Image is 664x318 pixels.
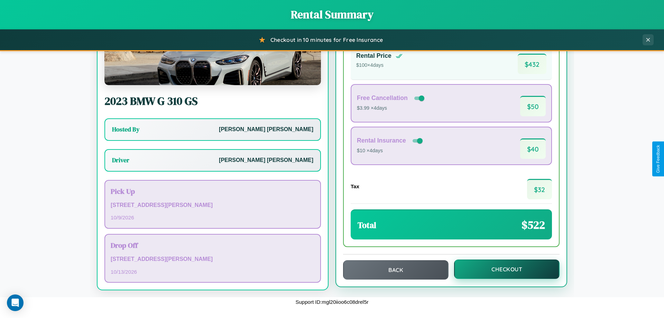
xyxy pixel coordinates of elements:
p: [STREET_ADDRESS][PERSON_NAME] [111,254,315,264]
h3: Driver [112,156,129,164]
p: $10 × 4 days [357,146,424,155]
p: 10 / 9 / 2026 [111,213,315,222]
span: $ 432 [518,54,546,74]
p: [PERSON_NAME] [PERSON_NAME] [219,155,313,165]
h4: Tax [351,183,359,189]
span: $ 40 [520,138,546,159]
button: Back [343,260,449,280]
div: Give Feedback [656,145,661,173]
p: [PERSON_NAME] [PERSON_NAME] [219,125,313,135]
div: Open Intercom Messenger [7,294,24,311]
h2: 2023 BMW G 310 GS [104,93,321,109]
p: Support ID: mgl20iioo6c08drel5r [296,297,369,307]
h4: Rental Price [356,52,391,60]
h3: Hosted By [112,125,139,134]
h4: Free Cancellation [357,94,408,102]
h3: Pick Up [111,186,315,196]
span: $ 50 [520,96,546,116]
button: Checkout [454,260,560,279]
h1: Rental Summary [7,7,657,22]
p: 10 / 13 / 2026 [111,267,315,276]
h4: Rental Insurance [357,137,406,144]
p: [STREET_ADDRESS][PERSON_NAME] [111,200,315,210]
span: $ 32 [527,179,552,199]
span: $ 522 [522,217,545,233]
h3: Drop Off [111,240,315,250]
p: $ 100 × 4 days [356,61,403,70]
p: $3.99 × 4 days [357,104,426,113]
span: Checkout in 10 minutes for Free Insurance [270,36,383,43]
h3: Total [358,219,376,231]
